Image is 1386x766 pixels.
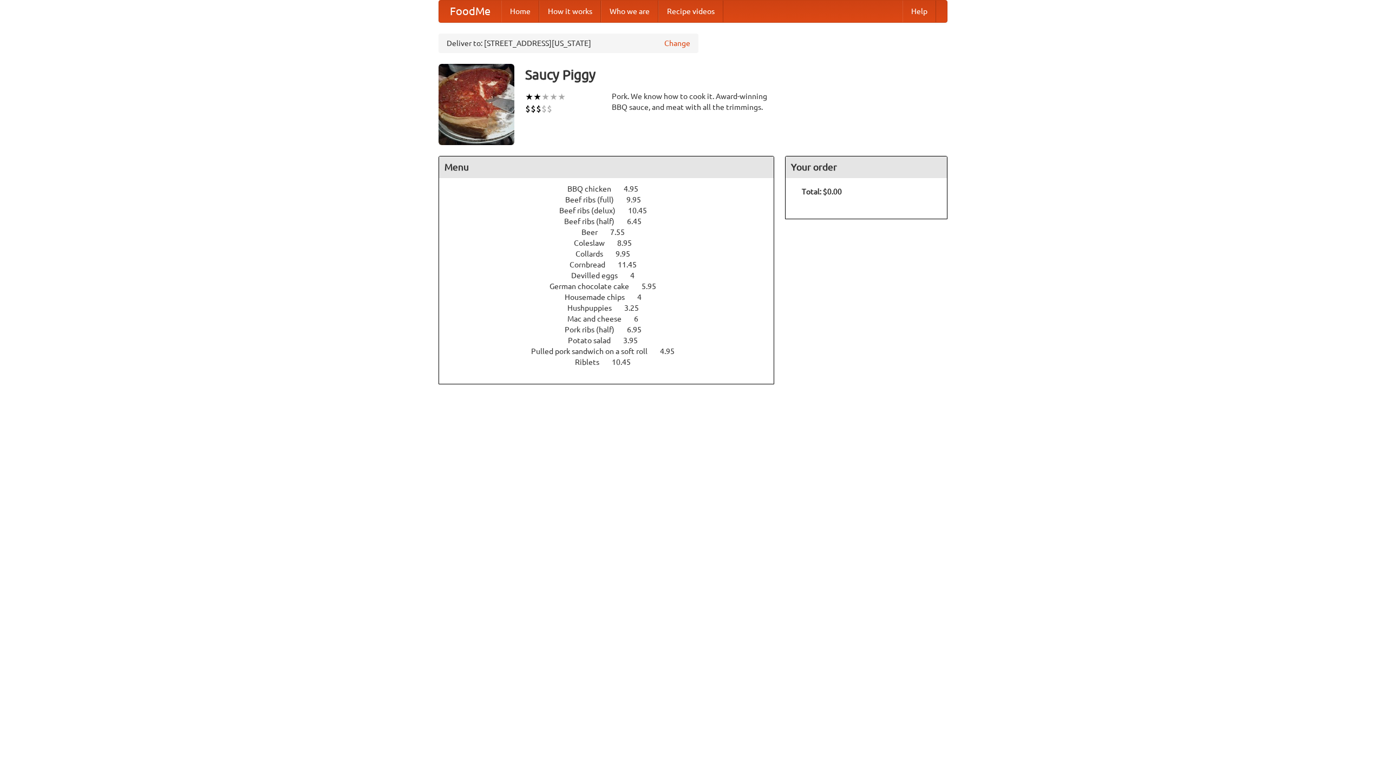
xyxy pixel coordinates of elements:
h4: Menu [439,156,774,178]
span: Cornbread [570,260,616,269]
a: Pork ribs (half) 6.95 [565,325,662,334]
a: Beef ribs (delux) 10.45 [559,206,667,215]
li: ★ [533,91,541,103]
h3: Saucy Piggy [525,64,947,86]
a: BBQ chicken 4.95 [567,185,658,193]
a: How it works [539,1,601,22]
li: $ [547,103,552,115]
a: FoodMe [439,1,501,22]
span: Beef ribs (full) [565,195,625,204]
a: Collards 9.95 [576,250,650,258]
span: 3.25 [624,304,650,312]
li: $ [541,103,547,115]
a: Mac and cheese 6 [567,315,658,323]
span: 9.95 [626,195,652,204]
li: ★ [558,91,566,103]
span: Housemade chips [565,293,636,302]
a: German chocolate cake 5.95 [550,282,676,291]
img: angular.jpg [439,64,514,145]
a: Devilled eggs 4 [571,271,655,280]
span: 6.95 [627,325,652,334]
li: ★ [525,91,533,103]
span: 5.95 [642,282,667,291]
a: Help [903,1,936,22]
span: 10.45 [628,206,658,215]
span: Devilled eggs [571,271,629,280]
span: Mac and cheese [567,315,632,323]
li: $ [536,103,541,115]
a: Change [664,38,690,49]
h4: Your order [786,156,947,178]
span: 4.95 [660,347,685,356]
div: Pork. We know how to cook it. Award-winning BBQ sauce, and meat with all the trimmings. [612,91,774,113]
span: 11.45 [618,260,648,269]
span: 7.55 [610,228,636,237]
span: 4 [637,293,652,302]
li: $ [525,103,531,115]
span: 3.95 [623,336,649,345]
a: Hushpuppies 3.25 [567,304,659,312]
span: Riblets [575,358,610,366]
span: German chocolate cake [550,282,640,291]
span: Coleslaw [574,239,616,247]
li: $ [531,103,536,115]
a: Beef ribs (half) 6.45 [564,217,662,226]
a: Potato salad 3.95 [568,336,658,345]
a: Who we are [601,1,658,22]
span: Potato salad [568,336,622,345]
span: Beef ribs (half) [564,217,625,226]
li: ★ [541,91,550,103]
li: ★ [550,91,558,103]
span: 6.45 [627,217,652,226]
span: 9.95 [616,250,641,258]
a: Cornbread 11.45 [570,260,657,269]
a: Housemade chips 4 [565,293,662,302]
span: Beer [581,228,609,237]
a: Home [501,1,539,22]
span: 6 [634,315,649,323]
a: Riblets 10.45 [575,358,651,366]
a: Beer 7.55 [581,228,645,237]
a: Coleslaw 8.95 [574,239,652,247]
a: Recipe videos [658,1,723,22]
span: 10.45 [612,358,642,366]
span: 4 [630,271,645,280]
a: Pulled pork sandwich on a soft roll 4.95 [531,347,695,356]
span: 4.95 [624,185,649,193]
div: Deliver to: [STREET_ADDRESS][US_STATE] [439,34,698,53]
span: Pork ribs (half) [565,325,625,334]
span: 8.95 [617,239,643,247]
span: Pulled pork sandwich on a soft roll [531,347,658,356]
span: Collards [576,250,614,258]
b: Total: $0.00 [802,187,842,196]
a: Beef ribs (full) 9.95 [565,195,661,204]
span: Beef ribs (delux) [559,206,626,215]
span: BBQ chicken [567,185,622,193]
span: Hushpuppies [567,304,623,312]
